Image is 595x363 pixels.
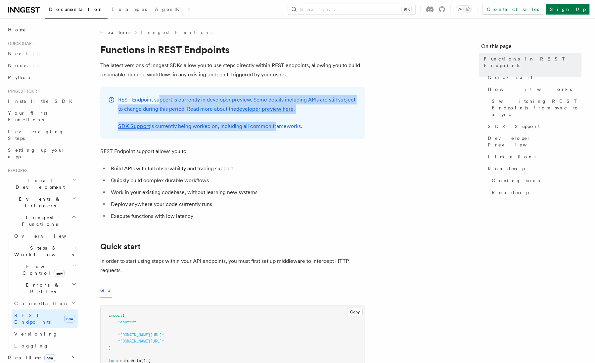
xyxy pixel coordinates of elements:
[100,44,365,56] h1: Functions in REST Endpoints
[5,230,78,352] div: Inngest Functions
[118,320,139,324] span: "context"
[236,106,294,112] a: developer preview here
[485,120,582,132] a: SDK Support
[109,188,365,197] li: Work in your existing codebase, without learning new systems
[8,26,26,33] span: Home
[492,189,529,196] span: Roadmap
[5,193,78,212] button: Events & Triggers
[151,2,194,18] a: AgentKit
[485,151,582,163] a: Limitations
[5,95,78,107] a: Install the SDK
[44,354,55,362] span: new
[492,98,582,118] span: Switching REST Endpoints from sync to async
[5,214,71,227] span: Inngest Functions
[109,164,365,173] li: Build APIs with full observability and tracing support
[488,74,533,81] span: Quick start
[485,71,582,83] a: Quick start
[5,168,27,173] span: Features
[8,147,65,159] span: Setting up your app
[12,261,78,279] button: Flow Controlnew
[12,245,74,258] span: Steps & Workflows
[485,163,582,175] a: Roadmap
[108,2,151,18] a: Examples
[488,135,582,148] span: Developer Preview
[64,315,75,323] span: new
[5,177,72,190] span: Local Development
[12,298,78,309] button: Cancellation
[118,333,164,337] span: "[DOMAIN_NAME][URL]"
[485,132,582,151] a: Developer Preview
[5,48,78,60] a: Next.js
[118,339,164,343] span: "[DOMAIN_NAME][URL]"
[112,7,147,12] span: Examples
[489,186,582,198] a: Roadmap
[118,123,150,129] a: SDK Support
[12,242,78,261] button: Steps & Workflows
[12,300,69,307] span: Cancellation
[5,196,72,209] span: Events & Triggers
[488,123,540,130] span: SDK Support
[485,83,582,95] a: How it works
[109,358,118,363] span: func
[484,56,582,69] span: Functions in REST Endpoints
[288,4,415,15] button: Search...⌘K
[155,7,190,12] span: AgentKit
[54,270,65,277] span: new
[12,309,78,328] a: REST Endpointsnew
[100,29,131,36] span: Features
[14,313,51,325] span: REST Endpoints
[12,263,73,276] span: Flow Control
[14,343,49,348] span: Logging
[8,75,32,80] span: Python
[14,331,58,337] span: Versioning
[347,308,363,316] button: Copy
[100,147,365,156] p: REST Endpoint support allows you to:
[12,279,78,298] button: Errors & Retries
[109,313,122,318] span: import
[5,175,78,193] button: Local Development
[49,7,104,12] span: Documentation
[5,354,55,361] span: Realtime
[483,4,543,15] a: Contact sales
[118,122,357,131] p: is currently being worked on, including all common frameworks.
[5,89,37,94] span: Inngest tour
[488,153,536,160] span: Limitations
[120,358,141,363] span: setuphttp
[100,257,365,275] p: In order to start using steps within your API endpoints, you must first set up middleware to inte...
[118,95,357,114] p: REST Endpoint support is currently in developer preview. Some details including APIs are still su...
[489,95,582,120] a: Switching REST Endpoints from sync to async
[12,328,78,340] a: Versioning
[109,176,365,185] li: Quickly build complex durable workflows
[109,345,111,350] span: )
[45,2,108,19] a: Documentation
[492,177,542,184] span: Coming soon
[8,110,47,122] span: Your first Functions
[5,107,78,126] a: Your first Functions
[488,165,525,172] span: Roadmap
[109,200,365,209] li: Deploy anywhere your code currently runs
[8,63,39,68] span: Node.js
[488,86,572,93] span: How it works
[141,358,150,363] span: () {
[402,6,411,13] kbd: ⌘K
[8,51,39,56] span: Next.js
[12,340,78,352] a: Logging
[14,233,82,239] span: Overview
[5,212,78,230] button: Inngest Functions
[122,313,125,318] span: (
[100,61,365,79] p: The latest versions of Inngest SDKs allow you to use steps directly within REST endpoints, allowi...
[8,129,64,141] span: Leveraging Steps
[481,53,582,71] a: Functions in REST Endpoints
[5,60,78,71] a: Node.js
[456,5,472,13] button: Toggle dark mode
[481,42,582,53] h4: On this page
[109,212,365,221] li: Execute functions with low latency
[100,283,112,298] button: Go
[100,242,141,251] a: Quick start
[5,71,78,83] a: Python
[141,29,212,36] a: Inngest Functions
[5,144,78,163] a: Setting up your app
[12,230,78,242] a: Overview
[489,175,582,186] a: Coming soon
[5,126,78,144] a: Leveraging Steps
